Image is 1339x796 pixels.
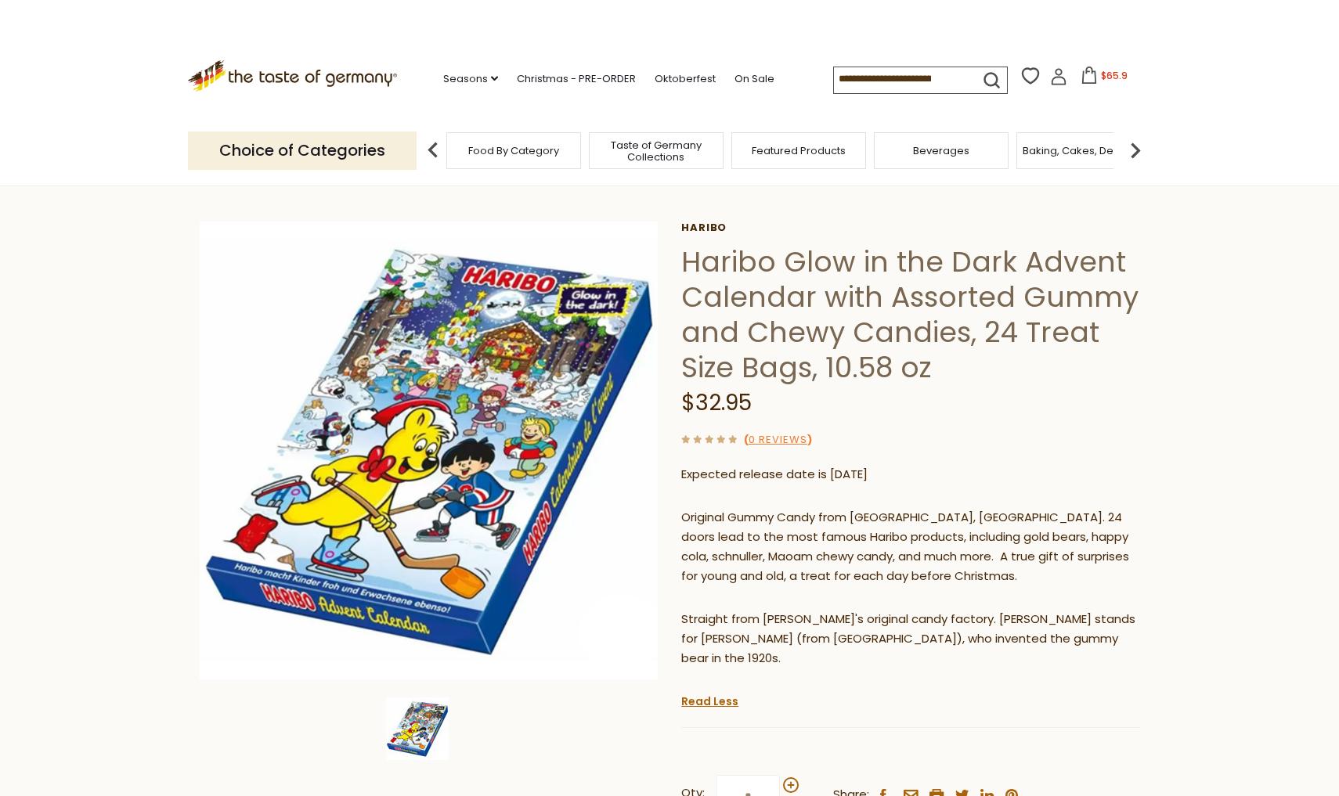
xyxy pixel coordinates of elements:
[655,70,716,88] a: Oktoberfest
[271,173,412,188] a: Christmas - PRE-ORDER
[468,145,559,157] a: Food By Category
[1101,69,1128,82] span: $65.9
[200,222,658,679] img: Haribo Glow in the Dark Advent Calendar with Assorted Gummy and Chewy Candies, 24 Treat Size Bags...
[913,145,969,157] a: Beverages
[226,173,259,188] a: Home
[681,693,738,709] a: Read Less
[443,70,498,88] a: Seasons
[594,139,719,163] a: Taste of Germany Collections
[188,131,417,170] p: Choice of Categories
[734,70,774,88] a: On Sale
[681,610,1139,668] p: Straight from [PERSON_NAME]'s original candy factory. [PERSON_NAME] stands for [PERSON_NAME] (fro...
[752,145,846,157] a: Featured Products
[1023,145,1144,157] a: Baking, Cakes, Desserts
[681,387,752,418] span: $32.95
[417,135,449,166] img: previous arrow
[681,222,1139,234] a: Haribo
[681,244,1139,385] h1: Haribo Glow in the Dark Advent Calendar with Assorted Gummy and Chewy Candies, 24 Treat Size Bags...
[749,432,807,448] a: 0 Reviews
[744,432,812,447] span: ( )
[517,70,636,88] a: Christmas - PRE-ORDER
[681,465,1139,484] p: Expected release date is [DATE]
[386,697,449,760] img: Haribo Glow in the Dark Advent Calendar with Assorted Gummy and Chewy Candies, 24 Treat Size Bags...
[681,508,1139,586] p: Original Gummy Candy from [GEOGRAPHIC_DATA], [GEOGRAPHIC_DATA]. 24 doors lead to the most famous ...
[1120,135,1151,166] img: next arrow
[424,173,1113,188] a: Haribo Glow in the Dark Advent Calendar with Assorted Gummy and Chewy Candies, 24 Treat Size Bags...
[1070,67,1137,90] button: $65.9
